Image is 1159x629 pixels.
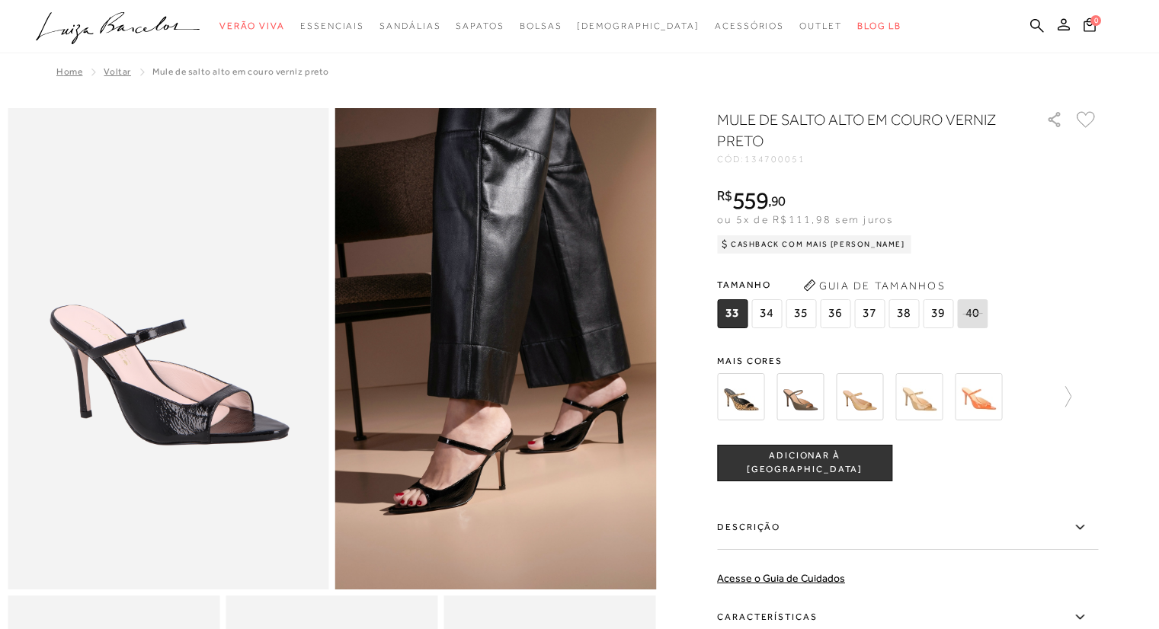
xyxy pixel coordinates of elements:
img: MULE DE SALTO ALTO EM COURO VERNIZ BEGE ARGILA [895,373,943,420]
span: 36 [820,299,850,328]
a: noSubCategoriesText [219,12,285,40]
span: Sapatos [456,21,504,31]
span: 39 [923,299,953,328]
span: Sandálias [379,21,440,31]
span: 33 [717,299,748,328]
a: Acesse o Guia de Cuidados [717,572,845,584]
label: Descrição [717,506,1098,550]
span: BLOG LB [857,21,901,31]
span: [DEMOGRAPHIC_DATA] [577,21,700,31]
button: ADICIONAR À [GEOGRAPHIC_DATA] [717,445,892,481]
span: 37 [854,299,885,328]
span: 90 [771,193,786,209]
a: Voltar [104,66,131,77]
a: noSubCategoriesText [379,12,440,40]
img: image [335,108,657,589]
span: 559 [732,187,768,214]
span: 134700051 [744,154,805,164]
span: 40 [957,299,988,328]
a: Home [56,66,82,77]
span: Mais cores [717,356,1098,366]
a: noSubCategoriesText [799,12,842,40]
a: noSubCategoriesText [456,12,504,40]
span: 34 [751,299,782,328]
h1: MULE DE SALTO ALTO EM COURO VERNIZ PRETO [717,109,1003,152]
a: noSubCategoriesText [577,12,700,40]
a: noSubCategoriesText [715,12,784,40]
a: BLOG LB [857,12,901,40]
span: Essenciais [300,21,364,31]
button: Guia de Tamanhos [798,273,950,298]
img: MULE DE SALTO ALTO EM COURO VERNIZ LARANJA SUNSET [955,373,1002,420]
div: Cashback com Mais [PERSON_NAME] [717,235,911,254]
a: noSubCategoriesText [520,12,562,40]
span: ADICIONAR À [GEOGRAPHIC_DATA] [718,449,892,476]
span: Verão Viva [219,21,285,31]
span: Tamanho [717,273,991,296]
img: MULE DE SALTO ALTO EM COURO VERDE TOMILHO [776,373,824,420]
div: CÓD: [717,155,1022,164]
span: Acessórios [715,21,784,31]
button: 0 [1079,17,1100,37]
i: , [768,194,786,208]
span: 38 [888,299,919,328]
a: noSubCategoriesText [300,12,364,40]
img: image [8,108,329,589]
span: 0 [1090,15,1101,26]
span: MULE DE SALTO ALTO EM COURO VERNIZ PRETO [152,66,329,77]
span: Bolsas [520,21,562,31]
span: Outlet [799,21,842,31]
img: MULE DE SALTO ALTO EM COURO NOBUCK ONÇA [717,373,764,420]
i: R$ [717,189,732,203]
img: MULE DE SALTO ALTO EM COURO VERNIZ AREIA [836,373,883,420]
span: ou 5x de R$111,98 sem juros [717,213,893,225]
span: 35 [786,299,816,328]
